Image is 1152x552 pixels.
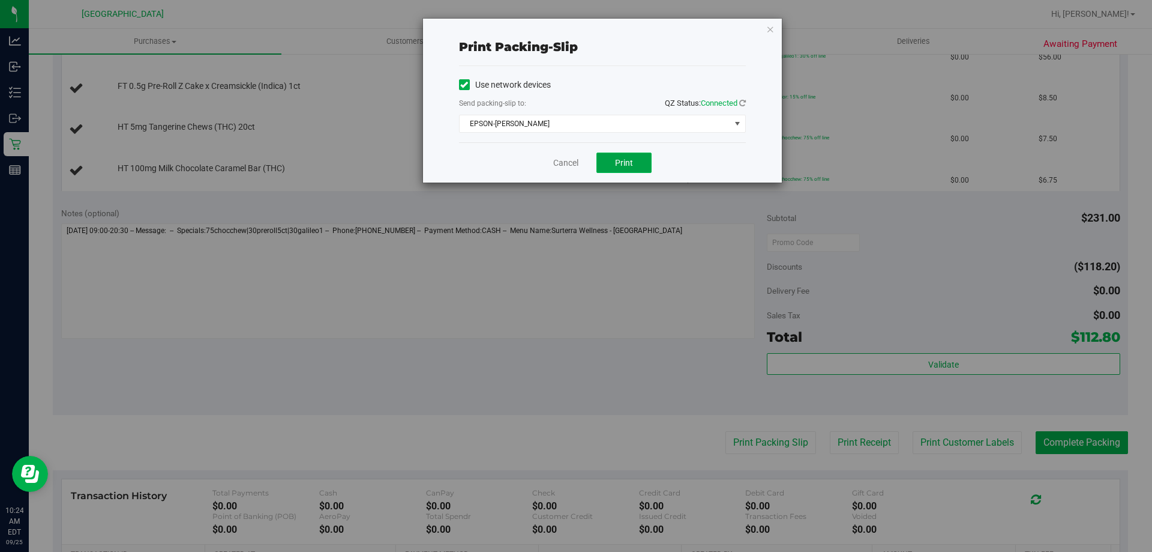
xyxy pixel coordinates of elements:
[553,157,578,169] a: Cancel
[615,158,633,168] span: Print
[665,99,746,108] span: QZ Status:
[730,115,745,132] span: select
[596,153,652,173] button: Print
[12,456,48,492] iframe: Resource center
[459,98,526,109] label: Send packing-slip to:
[460,115,730,132] span: EPSON-[PERSON_NAME]
[459,79,551,91] label: Use network devices
[701,99,737,108] span: Connected
[459,40,578,54] span: Print packing-slip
